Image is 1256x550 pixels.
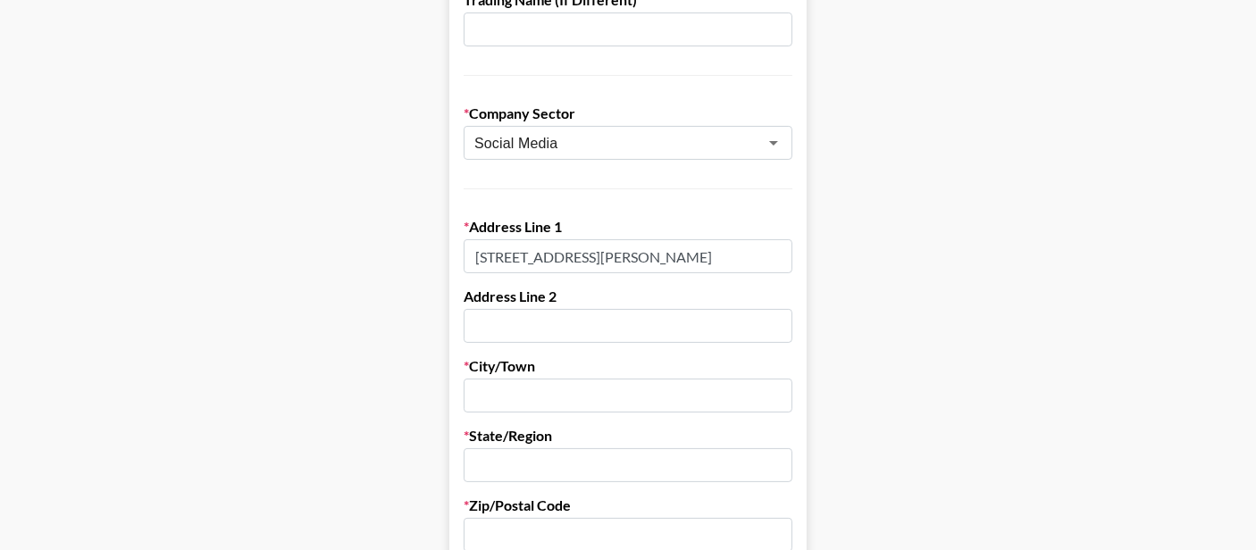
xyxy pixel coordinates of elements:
label: Address Line 1 [464,218,792,236]
button: Open [761,130,786,155]
label: Company Sector [464,104,792,122]
label: City/Town [464,357,792,375]
label: State/Region [464,427,792,445]
label: Zip/Postal Code [464,496,792,514]
label: Address Line 2 [464,287,792,305]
